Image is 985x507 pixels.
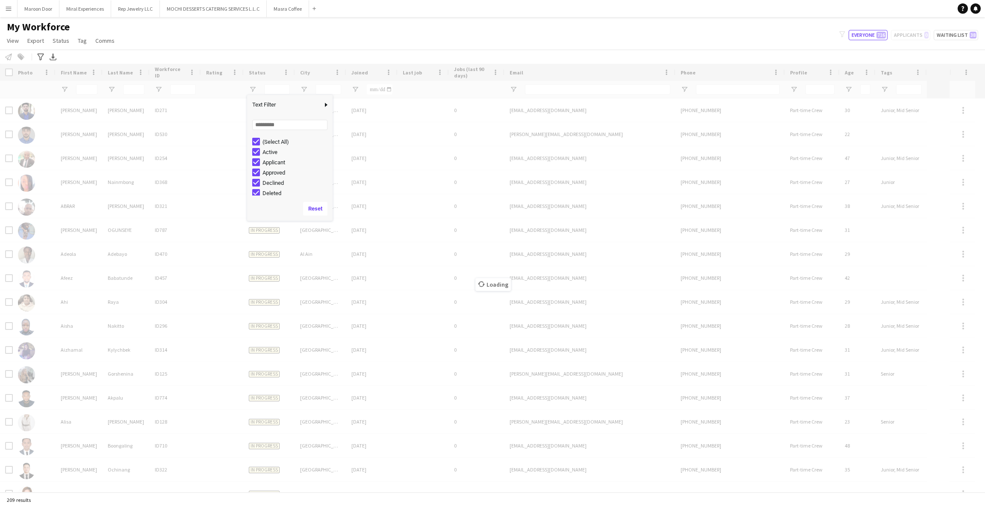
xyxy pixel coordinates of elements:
div: (Select All) [262,139,330,145]
div: Applicant [262,159,330,166]
input: Search filter values [252,120,327,130]
span: 38 [970,32,976,39]
app-action-btn: Advanced filters [35,52,46,62]
span: Status [53,37,69,44]
a: Tag [74,35,90,46]
span: My Workforce [7,21,70,33]
a: View [3,35,22,46]
div: Declined [262,180,330,186]
div: Active [262,149,330,155]
span: Text Filter [247,98,322,112]
button: MOCHI DESSERTS CATERING SERVICES L.L.C [160,0,267,17]
div: Deleted [262,190,330,196]
app-action-btn: Export XLSX [48,52,58,62]
div: Filter List [247,136,333,249]
span: View [7,37,19,44]
button: Miral Experiences [59,0,111,17]
div: Column Filter [247,95,333,221]
a: Export [24,35,47,46]
span: Tag [78,37,87,44]
div: Approved [262,169,330,176]
button: Reset [303,202,327,216]
span: Comms [95,37,115,44]
span: 716 [876,32,886,39]
button: Maroon Door [18,0,59,17]
button: Masra Coffee [267,0,309,17]
button: Rep Jewelry LLC [111,0,160,17]
button: Waiting list38 [934,30,978,40]
a: Comms [92,35,118,46]
span: Export [27,37,44,44]
button: Everyone716 [849,30,888,40]
a: Status [49,35,73,46]
span: Loading [475,278,511,291]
